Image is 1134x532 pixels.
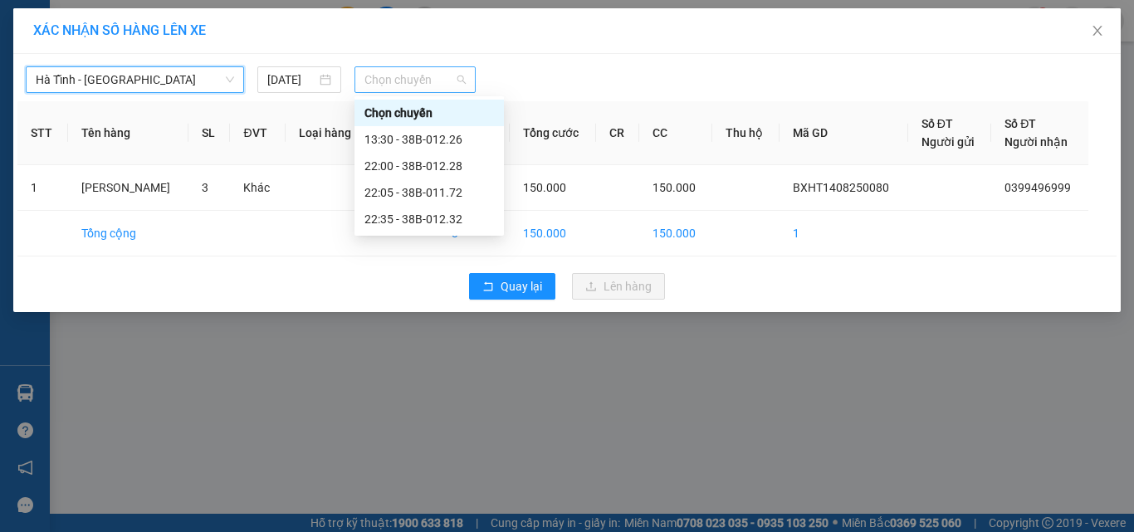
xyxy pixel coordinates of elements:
[510,101,596,165] th: Tổng cước
[639,101,712,165] th: CC
[1004,135,1068,149] span: Người nhận
[1091,24,1104,37] span: close
[572,273,665,300] button: uploadLên hàng
[523,181,566,194] span: 150.000
[364,130,494,149] div: 13:30 - 38B-012.26
[469,273,555,300] button: rollbackQuay lại
[501,277,542,295] span: Quay lại
[68,211,188,256] td: Tổng cộng
[921,135,975,149] span: Người gửi
[712,101,780,165] th: Thu hộ
[354,100,504,126] div: Chọn chuyến
[33,22,206,38] span: XÁC NHẬN SỐ HÀNG LÊN XE
[17,101,68,165] th: STT
[230,101,286,165] th: ĐVT
[286,101,368,165] th: Loại hàng
[364,67,467,92] span: Chọn chuyến
[68,165,188,211] td: [PERSON_NAME]
[36,67,234,92] span: Hà Tĩnh - Hà Nội
[68,101,188,165] th: Tên hàng
[364,183,494,202] div: 22:05 - 38B-011.72
[482,281,494,294] span: rollback
[17,165,68,211] td: 1
[188,101,230,165] th: SL
[267,71,315,89] input: 14/08/2025
[780,211,908,256] td: 1
[21,120,290,148] b: GỬI : VP [PERSON_NAME]
[793,181,889,194] span: BXHT1408250080
[364,210,494,228] div: 22:35 - 38B-012.32
[596,101,639,165] th: CR
[780,101,908,165] th: Mã GD
[364,104,494,122] div: Chọn chuyến
[155,41,694,61] li: Số [STREET_ADDRESS][PERSON_NAME][PERSON_NAME]
[639,211,712,256] td: 150.000
[202,181,208,194] span: 3
[921,117,953,130] span: Số ĐT
[510,211,596,256] td: 150.000
[364,157,494,175] div: 22:00 - 38B-012.28
[230,165,286,211] td: Khác
[155,61,694,82] li: Hotline: 0981127575, 0981347575, 19009067
[1004,117,1036,130] span: Số ĐT
[21,21,104,104] img: logo.jpg
[1004,181,1071,194] span: 0399496999
[653,181,696,194] span: 150.000
[1074,8,1121,55] button: Close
